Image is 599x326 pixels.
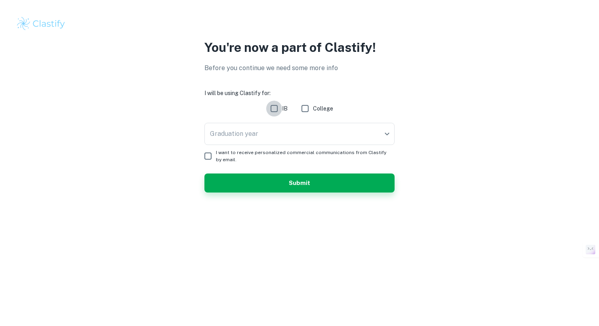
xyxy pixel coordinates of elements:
[204,38,395,57] p: You're now a part of Clastify!
[204,63,395,73] p: Before you continue we need some more info
[216,149,388,163] span: I want to receive personalized commercial communications from Clastify by email.
[16,16,66,32] img: Clastify logo
[313,104,333,113] span: College
[204,173,395,193] button: Submit
[204,89,395,97] h6: I will be using Clastify for:
[282,104,288,113] span: IB
[16,16,583,32] a: Clastify logo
